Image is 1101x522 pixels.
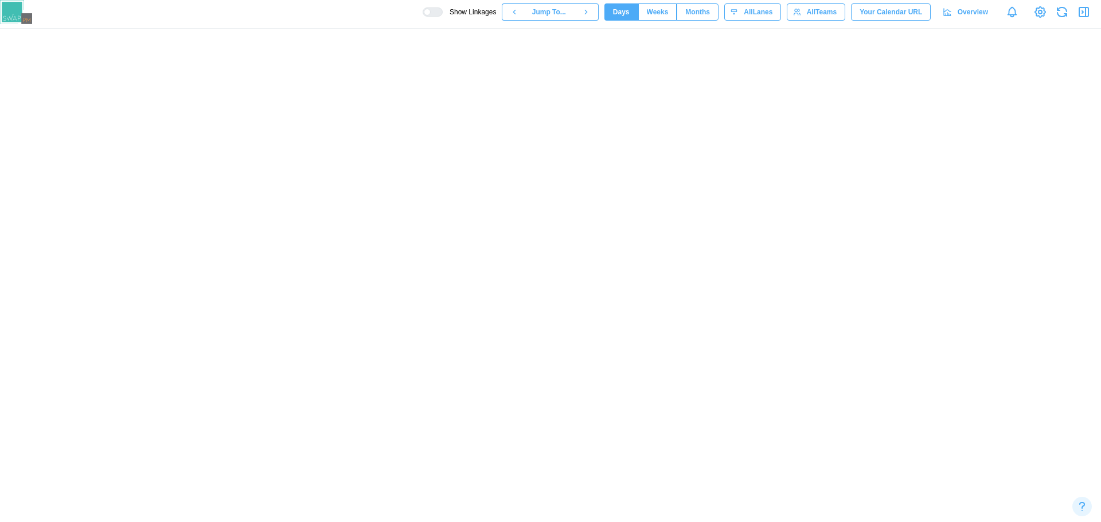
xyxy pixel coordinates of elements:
span: Days [613,4,630,20]
span: All Lanes [744,4,772,20]
a: Notifications [1002,2,1022,22]
span: Overview [958,4,988,20]
button: Weeks [638,3,677,21]
span: Jump To... [532,4,566,20]
button: Close Drawer [1076,4,1092,20]
button: Refresh Grid [1054,4,1070,20]
span: Weeks [647,4,669,20]
button: Months [677,3,719,21]
a: View Project [1032,4,1048,20]
a: Overview [936,3,997,21]
button: AllTeams [787,3,845,21]
span: Months [685,4,710,20]
span: Show Linkages [443,7,496,17]
button: Jump To... [526,3,573,21]
span: Your Calendar URL [860,4,922,20]
span: All Teams [807,4,837,20]
button: Your Calendar URL [851,3,931,21]
button: Days [604,3,638,21]
button: AllLanes [724,3,781,21]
